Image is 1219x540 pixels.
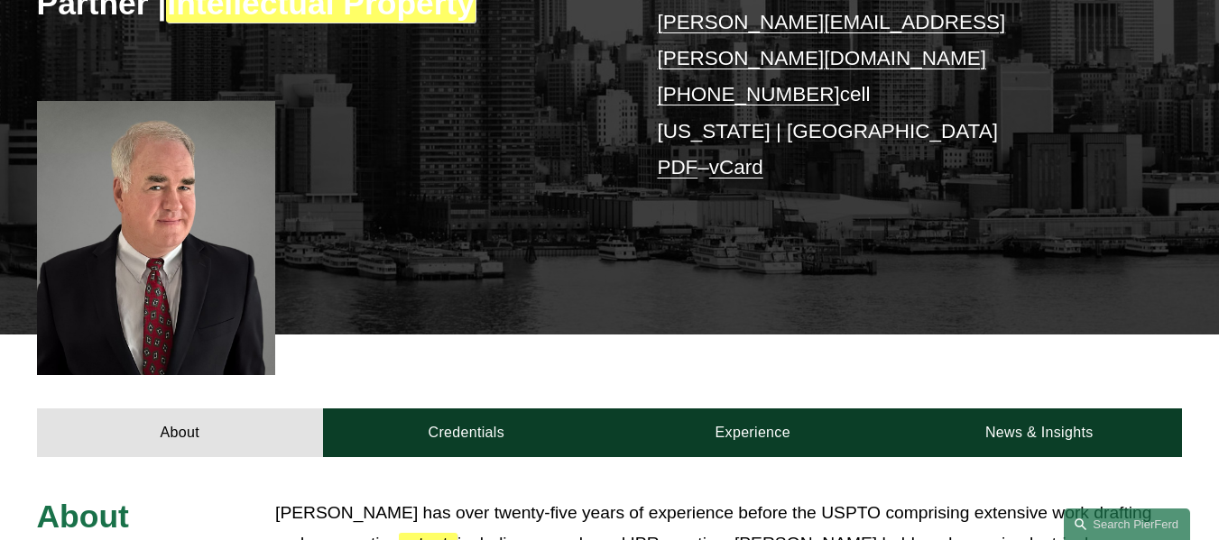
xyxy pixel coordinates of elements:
[657,156,697,178] a: PDF
[1064,508,1190,540] a: Search this site
[657,5,1134,187] p: cell [US_STATE] | [GEOGRAPHIC_DATA] –
[323,408,609,458] a: Credentials
[896,408,1183,458] a: News & Insights
[657,11,1005,69] a: [PERSON_NAME][EMAIL_ADDRESS][PERSON_NAME][DOMAIN_NAME]
[657,83,839,105] a: [PHONE_NUMBER]
[37,499,129,535] span: About
[709,156,763,178] a: vCard
[37,408,323,458] a: About
[609,408,896,458] a: Experience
